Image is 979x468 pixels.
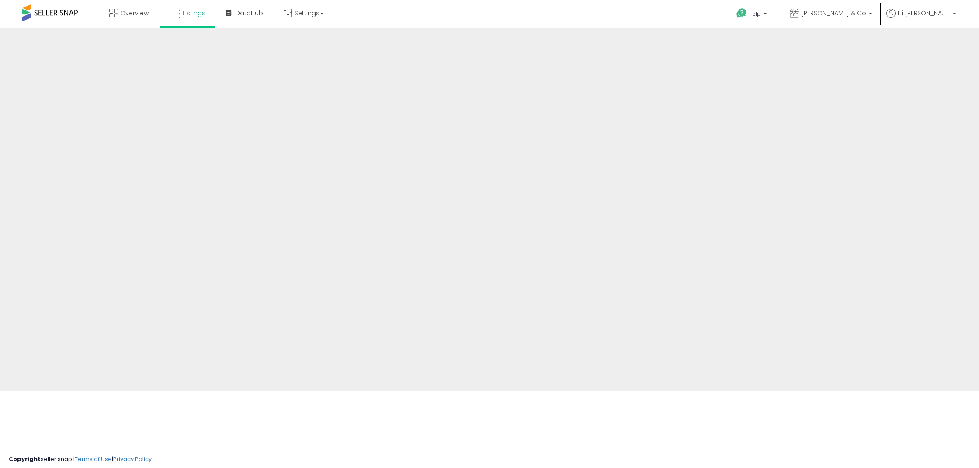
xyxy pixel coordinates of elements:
[801,9,866,17] span: [PERSON_NAME] & Co
[120,9,149,17] span: Overview
[886,9,956,28] a: Hi [PERSON_NAME]
[183,9,205,17] span: Listings
[898,9,950,17] span: Hi [PERSON_NAME]
[729,1,776,28] a: Help
[236,9,263,17] span: DataHub
[736,8,747,19] i: Get Help
[749,10,761,17] span: Help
